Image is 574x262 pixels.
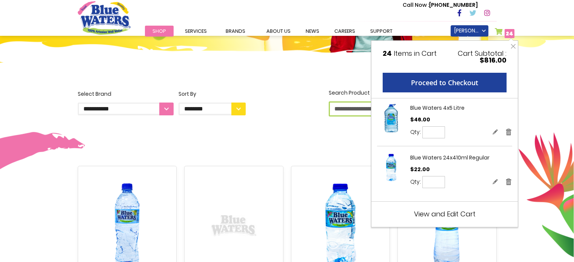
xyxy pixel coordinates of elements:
[458,49,503,58] span: Cart Subtotal
[451,25,488,37] a: [PERSON_NAME] pi Ltd
[78,103,174,115] select: Select Brand
[394,49,437,58] span: Items in Cart
[327,26,363,37] a: careers
[414,209,476,219] a: View and Edit Cart
[480,55,506,65] span: $816.00
[259,26,298,37] a: about us
[410,128,421,136] label: Qty
[179,103,246,115] select: Sort By
[410,116,430,123] span: $46.00
[403,1,429,9] span: Call Now :
[152,28,166,35] span: Shop
[495,28,515,39] a: 24
[226,28,245,35] span: Brands
[410,154,489,161] a: Blue Waters 24x410ml Regular
[377,154,405,182] img: Blue Waters 24x410ml Regular
[78,1,131,34] a: store logo
[179,90,246,98] div: Sort By
[383,73,506,92] button: Proceed to Checkout
[410,178,421,186] label: Qty
[377,154,405,184] a: Blue Waters 24x410ml Regular
[185,28,207,35] span: Services
[403,1,478,9] p: [PHONE_NUMBER]
[383,49,392,58] span: 24
[78,90,174,115] label: Select Brand
[377,104,405,132] img: Blue Waters 4x5 Litre
[506,30,513,37] span: 24
[410,104,465,112] a: Blue Waters 4x5 Litre
[298,26,327,37] a: News
[329,101,497,116] input: Search Product
[329,89,497,116] label: Search Product
[377,104,405,135] a: Blue Waters 4x5 Litre
[410,165,430,173] span: $22.00
[363,26,400,37] a: support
